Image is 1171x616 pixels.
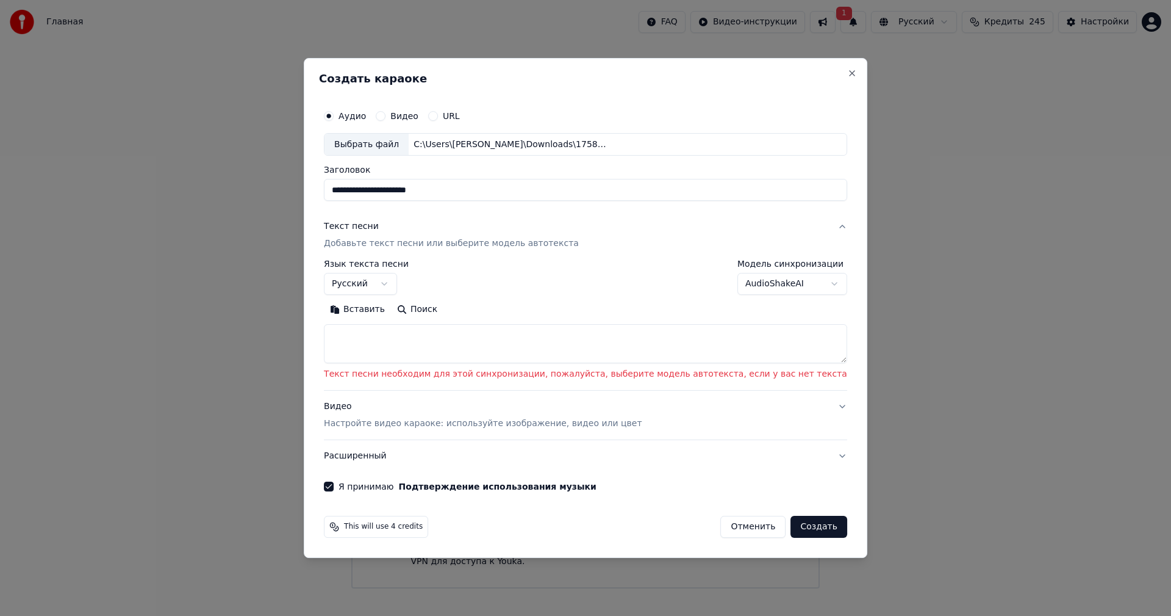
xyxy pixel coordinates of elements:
[324,418,642,430] p: Настройте видео караоке: используйте изображение, видео или цвет
[790,516,847,538] button: Создать
[399,482,596,491] button: Я принимаю
[409,139,616,151] div: C:\Users\[PERSON_NAME]\Downloads\1758801239_68d52d57850e5.mp3
[391,300,443,320] button: Поиск
[319,73,852,84] h2: Создать караоке
[344,522,423,532] span: This will use 4 credits
[390,112,418,120] label: Видео
[324,260,409,269] label: Язык текста песни
[324,260,847,391] div: Текст песниДобавьте текст песни или выберите модель автотекста
[324,166,847,175] label: Заголовок
[324,300,391,320] button: Вставить
[720,516,786,538] button: Отменить
[324,369,847,381] p: Текст песни необходим для этой синхронизации, пожалуйста, выберите модель автотекста, если у вас ...
[338,112,366,120] label: Аудио
[324,221,379,233] div: Текст песни
[324,391,847,440] button: ВидеоНастройте видео караоке: используйте изображение, видео или цвет
[737,260,847,269] label: Модель синхронизации
[443,112,460,120] label: URL
[324,440,847,472] button: Расширенный
[324,211,847,260] button: Текст песниДобавьте текст песни или выберите модель автотекста
[324,238,579,250] p: Добавьте текст песни или выберите модель автотекста
[324,134,409,156] div: Выбрать файл
[324,400,642,430] div: Видео
[338,482,596,491] label: Я принимаю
